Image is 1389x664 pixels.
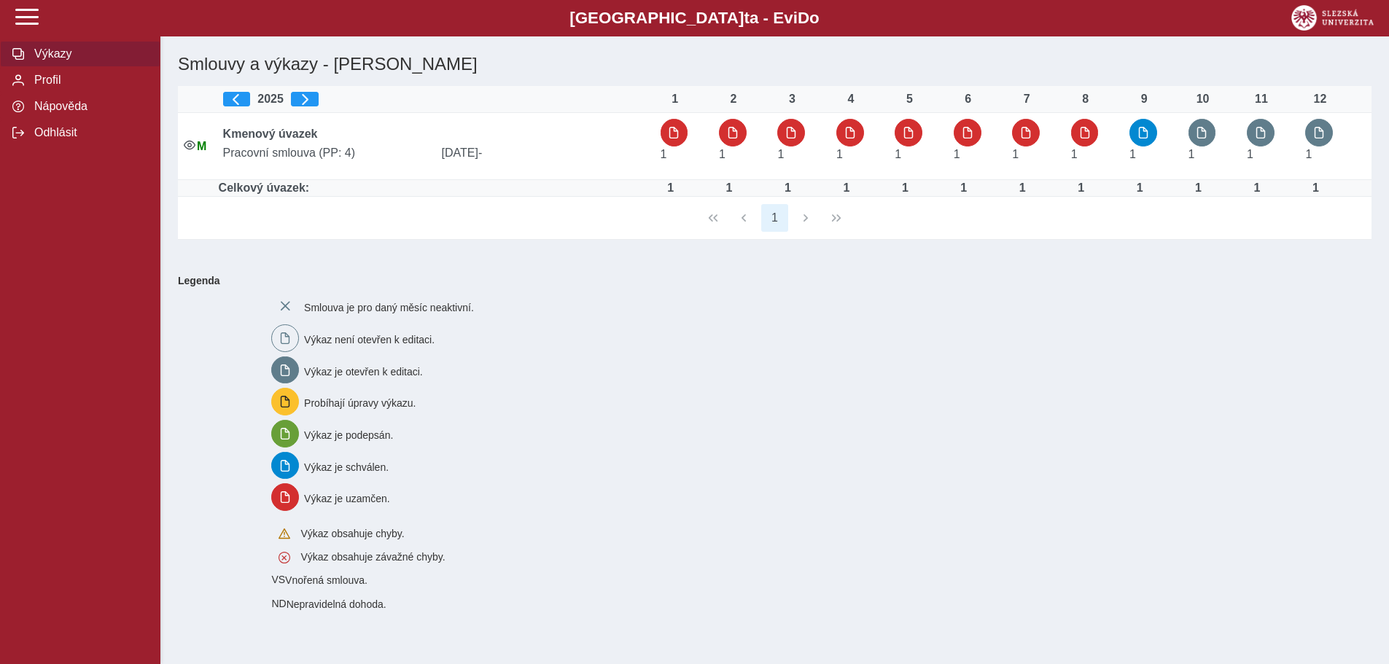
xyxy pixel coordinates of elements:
b: [GEOGRAPHIC_DATA] a - Evi [44,9,1345,28]
span: Výkaz je podepsán. [304,429,393,441]
span: Úvazek : 8 h / den. 40 h / týden. [1129,148,1136,160]
span: Úvazek : 8 h / den. 40 h / týden. [954,148,960,160]
div: 2 [719,93,748,106]
span: Úvazek : 8 h / den. 40 h / týden. [1071,148,1078,160]
div: Úvazek : 8 h / den. 40 h / týden. [890,181,919,195]
span: Vnořená smlouva. [285,574,367,586]
span: Probíhají úpravy výkazu. [304,397,416,409]
span: Smlouva vnořená do kmene [271,598,286,609]
span: D [798,9,809,27]
div: Úvazek : 8 h / den. 40 h / týden. [656,181,685,195]
span: Výkaz je otevřen k editaci. [304,365,423,377]
span: Úvazek : 8 h / den. 40 h / týden. [1247,148,1253,160]
b: Legenda [172,269,1366,292]
span: Úvazek : 8 h / den. 40 h / týden. [836,148,843,160]
div: 3 [777,93,806,106]
div: 10 [1188,93,1218,106]
span: o [809,9,820,27]
span: Úvazek : 8 h / den. 40 h / týden. [719,148,725,160]
span: Údaje souhlasí s údaji v Magionu [197,140,206,152]
span: Úvazek : 8 h / den. 40 h / týden. [895,148,901,160]
span: Profil [30,74,148,87]
div: Úvazek : 8 h / den. 40 h / týden. [715,181,744,195]
b: Kmenový úvazek [223,128,318,140]
button: 1 [761,204,789,232]
span: Smlouva vnořená do kmene [271,574,285,585]
span: Odhlásit [30,126,148,139]
span: Nepravidelná dohoda. [287,598,386,610]
div: Úvazek : 8 h / den. 40 h / týden. [1301,181,1330,195]
div: 11 [1247,93,1276,106]
span: - [478,147,482,159]
i: Smlouva je aktivní [184,139,195,151]
div: Úvazek : 8 h / den. 40 h / týden. [1125,181,1154,195]
span: Výkaz není otevřen k editaci. [304,334,435,345]
span: Úvazek : 8 h / den. 40 h / týden. [777,148,784,160]
span: Výkaz je schválen. [304,461,389,472]
span: Výkaz je uzamčen. [304,493,390,504]
div: Úvazek : 8 h / den. 40 h / týden. [1242,181,1272,195]
span: Úvazek : 8 h / den. 40 h / týden. [661,148,667,160]
td: Celkový úvazek: [217,180,655,197]
div: Úvazek : 8 h / den. 40 h / týden. [949,181,978,195]
span: Úvazek : 8 h / den. 40 h / týden. [1305,148,1312,160]
span: Výkazy [30,47,148,60]
div: Úvazek : 8 h / den. 40 h / týden. [1008,181,1037,195]
div: 2025 [223,92,649,106]
div: 1 [661,93,690,106]
span: Smlouva je pro daný měsíc neaktivní. [304,302,474,313]
div: 9 [1129,93,1159,106]
div: 12 [1305,93,1334,106]
span: Výkaz obsahuje chyby. [300,528,404,539]
div: Úvazek : 8 h / den. 40 h / týden. [832,181,861,195]
span: [DATE] [436,147,655,160]
span: Úvazek : 8 h / den. 40 h / týden. [1188,148,1195,160]
div: 5 [895,93,924,106]
span: Úvazek : 8 h / den. 40 h / týden. [1012,148,1019,160]
div: 6 [954,93,983,106]
div: Úvazek : 8 h / den. 40 h / týden. [1067,181,1096,195]
span: t [744,9,749,27]
div: Úvazek : 8 h / den. 40 h / týden. [1184,181,1213,195]
img: logo_web_su.png [1291,5,1374,31]
span: Pracovní smlouva (PP: 4) [217,147,436,160]
h1: Smlouvy a výkazy - [PERSON_NAME] [172,48,1176,80]
span: Nápověda [30,100,148,113]
div: 7 [1012,93,1041,106]
span: Výkaz obsahuje závažné chyby. [300,551,445,563]
div: Úvazek : 8 h / den. 40 h / týden. [773,181,802,195]
div: 8 [1071,93,1100,106]
div: 4 [836,93,865,106]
